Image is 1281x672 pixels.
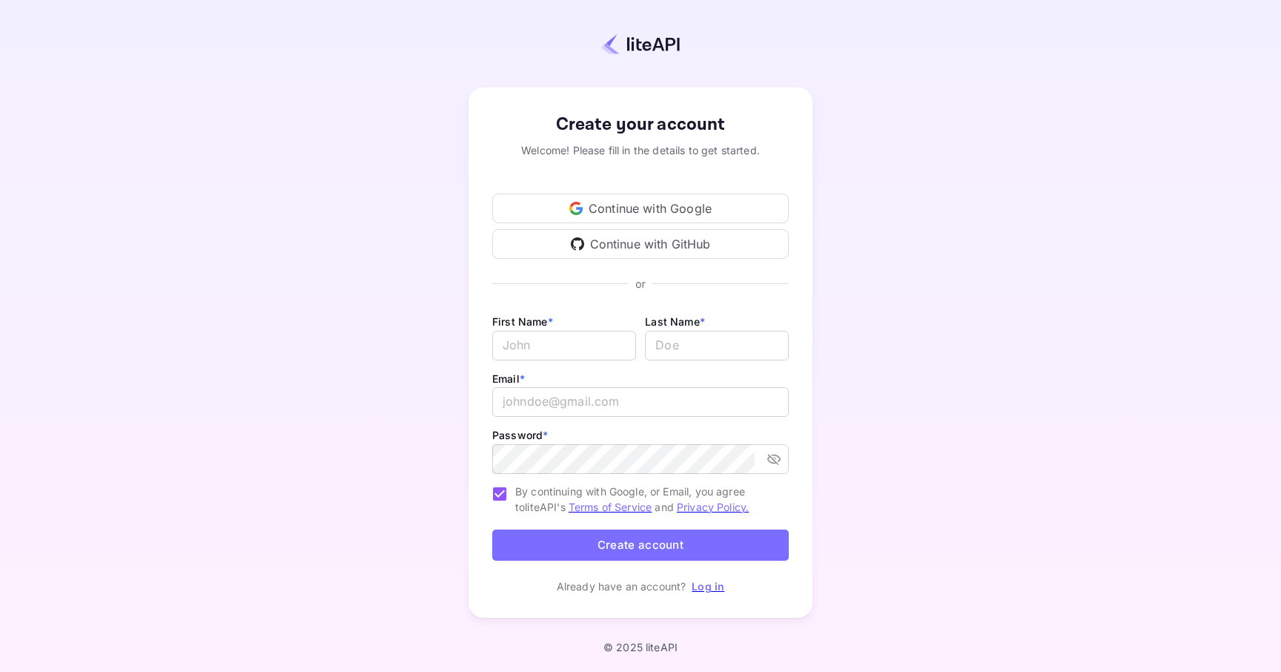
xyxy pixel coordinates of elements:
[492,387,789,417] input: johndoe@gmail.com
[492,530,789,561] button: Create account
[492,331,636,360] input: John
[692,580,724,593] a: Log in
[492,142,789,158] div: Welcome! Please fill in the details to get started.
[515,484,777,515] span: By continuing with Google, or Email, you agree to liteAPI's and
[677,501,749,513] a: Privacy Policy.
[492,372,525,385] label: Email
[603,641,678,653] p: © 2025 liteAPI
[569,501,652,513] a: Terms of Service
[601,33,680,55] img: liteapi
[645,315,705,328] label: Last Name
[492,111,789,138] div: Create your account
[761,446,787,472] button: toggle password visibility
[492,194,789,223] div: Continue with Google
[645,331,789,360] input: Doe
[492,429,548,441] label: Password
[492,229,789,259] div: Continue with GitHub
[557,579,686,594] p: Already have an account?
[492,315,553,328] label: First Name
